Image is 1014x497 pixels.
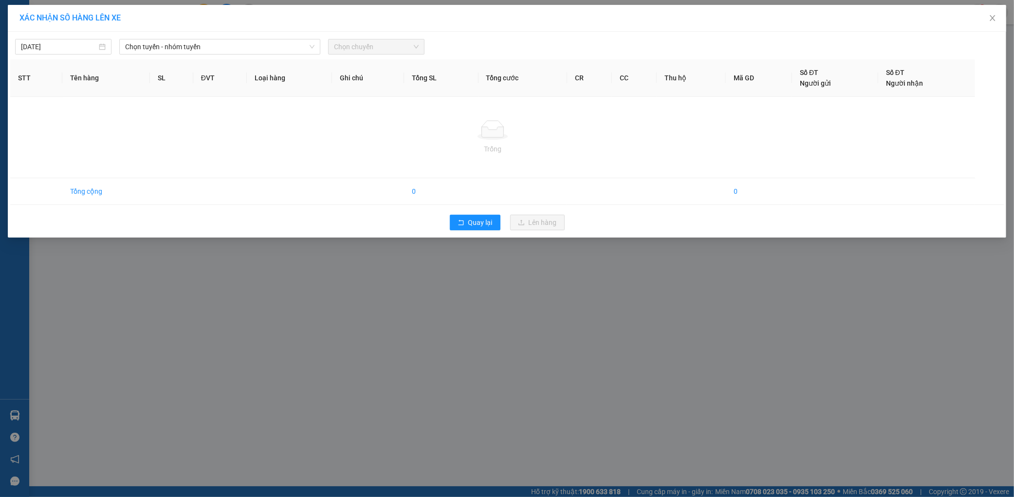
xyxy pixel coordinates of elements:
th: CC [612,59,657,97]
th: Ghi chú [332,59,404,97]
button: uploadLên hàng [510,215,565,230]
th: CR [567,59,612,97]
th: Tổng SL [404,59,479,97]
td: 0 [726,178,792,205]
th: Tổng cước [479,59,567,97]
th: Tên hàng [62,59,150,97]
th: ĐVT [193,59,247,97]
span: XÁC NHẬN SỐ HÀNG LÊN XE [19,13,121,22]
span: Chọn chuyến [334,39,419,54]
th: STT [10,59,62,97]
span: Người nhận [886,79,923,87]
input: 12/09/2025 [21,41,97,52]
span: Số ĐT [886,69,904,76]
button: Close [979,5,1006,32]
div: Trống [18,144,967,154]
li: [PERSON_NAME] [5,58,113,72]
span: Quay lại [468,217,493,228]
td: 0 [404,178,479,205]
th: Thu hộ [657,59,726,97]
button: rollbackQuay lại [450,215,500,230]
span: Người gửi [800,79,831,87]
span: rollback [458,219,464,227]
span: Chọn tuyến - nhóm tuyến [125,39,314,54]
span: down [309,44,315,50]
td: Tổng cộng [62,178,150,205]
th: Mã GD [726,59,792,97]
span: close [989,14,996,22]
th: SL [150,59,193,97]
li: In ngày: 20:04 12/09 [5,72,113,86]
span: Số ĐT [800,69,818,76]
th: Loại hàng [247,59,332,97]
